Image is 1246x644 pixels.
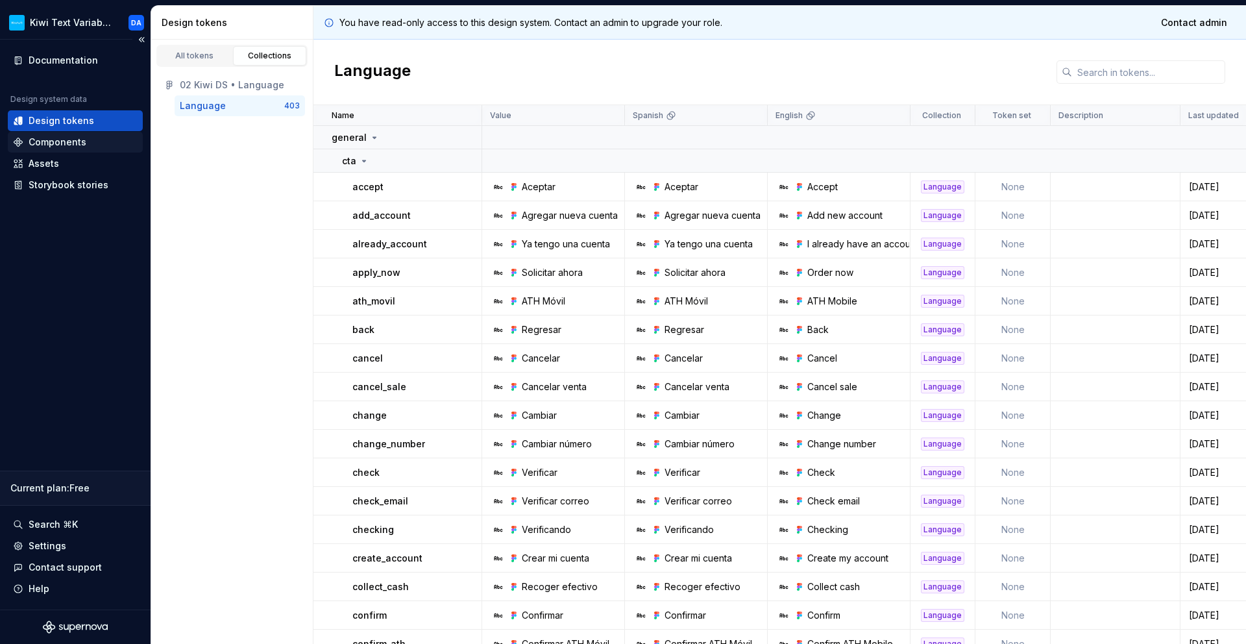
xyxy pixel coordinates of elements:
div: Current plan : Free [10,482,140,495]
p: general [332,131,367,144]
div: Aceptar [522,180,556,193]
div: Design tokens [29,114,94,127]
div: All tokens [162,51,227,61]
div: Language [921,409,964,422]
div: Cambiar número [522,438,592,451]
div: Language [921,523,964,536]
p: check_email [352,495,408,508]
p: Description [1058,110,1103,121]
p: cancel [352,352,383,365]
div: I already have an account [807,238,918,251]
div: Ya tengo una cuenta [522,238,610,251]
a: Contact admin [1153,11,1236,34]
div: Recoger efectivo [522,580,598,593]
td: None [975,544,1051,573]
img: d371eef3-2eda-4061-b06c-7b16b4c0b535.png [9,15,25,31]
div: Design tokens [162,16,308,29]
h2: Language [334,60,411,84]
div: ATH Móvil [665,295,708,308]
td: None [975,401,1051,430]
div: Verificando [665,523,714,536]
div: Collect cash [807,580,860,593]
div: Regresar [665,323,704,336]
td: None [975,344,1051,373]
p: Token set [992,110,1031,121]
div: Language [921,238,964,251]
div: Cancelar [522,352,560,365]
td: None [975,458,1051,487]
div: Verificar [522,466,557,479]
span: Contact admin [1161,16,1227,29]
div: Language [921,380,964,393]
td: None [975,201,1051,230]
button: Language403 [175,95,305,116]
div: Cancelar venta [665,380,729,393]
div: Ya tengo una cuenta [665,238,753,251]
div: ATH Móvil [522,295,565,308]
p: add_account [352,209,411,222]
div: DA [131,18,141,28]
button: Collapse sidebar [132,31,151,49]
td: None [975,601,1051,630]
p: Spanish [633,110,663,121]
div: Cambiar número [665,438,735,451]
div: 02 Kiwi DS • Language [180,79,300,92]
button: Contact support [8,557,143,578]
div: Settings [29,539,66,552]
div: Assets [29,157,59,170]
div: Back [807,323,829,336]
div: Confirm [807,609,840,622]
td: None [975,173,1051,201]
p: Value [490,110,511,121]
a: Design tokens [8,110,143,131]
div: Language [921,495,964,508]
div: Aceptar [665,180,698,193]
td: None [975,573,1051,601]
div: Add new account [807,209,883,222]
td: None [975,316,1051,344]
button: Kiwi Text VariablesDA [3,8,148,36]
div: Storybook stories [29,179,108,192]
div: Contact support [29,561,102,574]
div: Change [807,409,841,422]
div: Language [921,266,964,279]
td: None [975,515,1051,544]
div: Kiwi Text Variables [30,16,113,29]
p: confirm [352,609,387,622]
p: collect_cash [352,580,409,593]
p: cta [342,155,356,167]
svg: Supernova Logo [43,621,108,634]
div: Language [921,466,964,479]
div: Confirmar [522,609,563,622]
div: Language [921,323,964,336]
div: Accept [807,180,838,193]
div: Language [921,580,964,593]
div: Crear mi cuenta [665,552,732,565]
div: Documentation [29,54,98,67]
div: Check [807,466,835,479]
p: create_account [352,552,422,565]
div: Order now [807,266,853,279]
div: Create my account [807,552,888,565]
div: Language [921,438,964,451]
div: Cancel sale [807,380,857,393]
div: ATH Mobile [807,295,857,308]
button: Search ⌘K [8,514,143,535]
td: None [975,430,1051,458]
div: Verificar correo [665,495,732,508]
div: Language [921,180,964,193]
a: Documentation [8,50,143,71]
div: Check email [807,495,860,508]
div: Agregar nueva cuenta [665,209,761,222]
div: Search ⌘K [29,518,78,531]
div: Cancelar [665,352,703,365]
td: None [975,258,1051,287]
div: Checking [807,523,848,536]
a: Storybook stories [8,175,143,195]
div: Confirmar [665,609,706,622]
p: cancel_sale [352,380,406,393]
a: Components [8,132,143,153]
div: Recoger efectivo [665,580,740,593]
